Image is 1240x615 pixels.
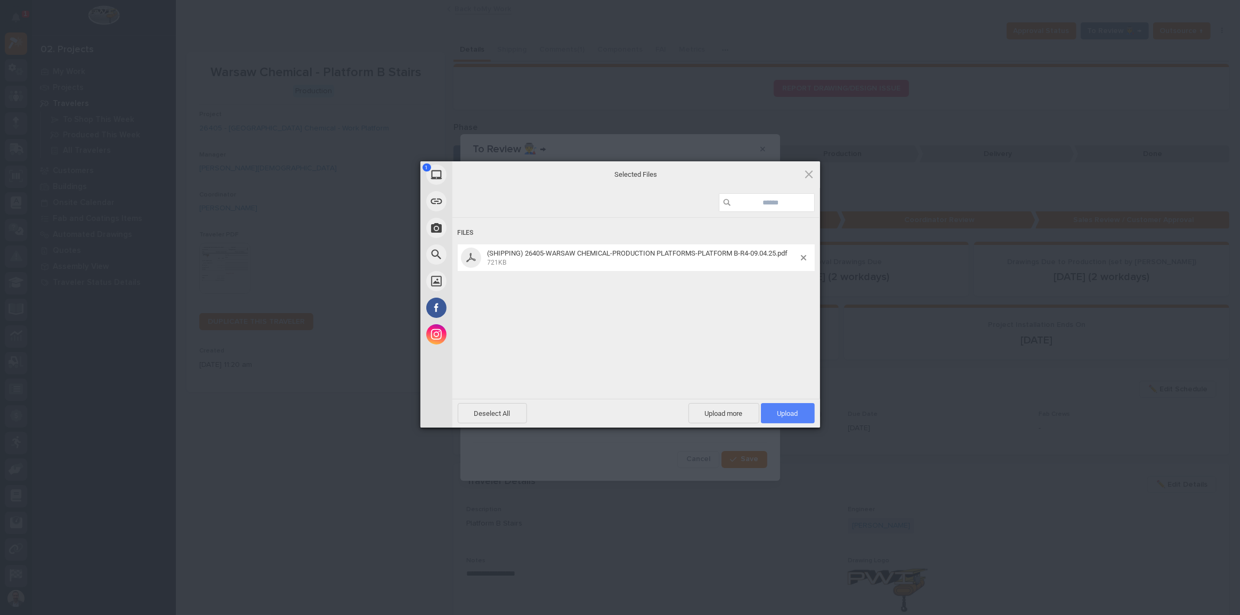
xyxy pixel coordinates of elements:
div: Files [458,223,815,243]
span: 721KB [488,259,507,266]
span: Upload [777,409,798,417]
span: Deselect All [458,403,527,423]
div: Instagram [420,321,548,348]
span: Upload more [688,403,759,423]
span: 1 [423,163,431,171]
div: Facebook [420,294,548,321]
div: My Device [420,161,548,188]
div: Take Photo [420,215,548,241]
span: Upload [761,403,815,423]
span: Selected Files [530,169,743,179]
div: Unsplash [420,268,548,294]
div: Web Search [420,241,548,268]
span: (SHIPPING) 26405-WARSAW CHEMICAL-PRODUCTION PLATFORMS-PLATFORM B-R4-09.04.25.pdf [488,249,788,257]
span: (SHIPPING) 26405-WARSAW CHEMICAL-PRODUCTION PLATFORMS-PLATFORM B-R4-09.04.25.pdf [484,249,801,267]
div: Link (URL) [420,188,548,215]
span: Click here or hit ESC to close picker [803,168,815,180]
